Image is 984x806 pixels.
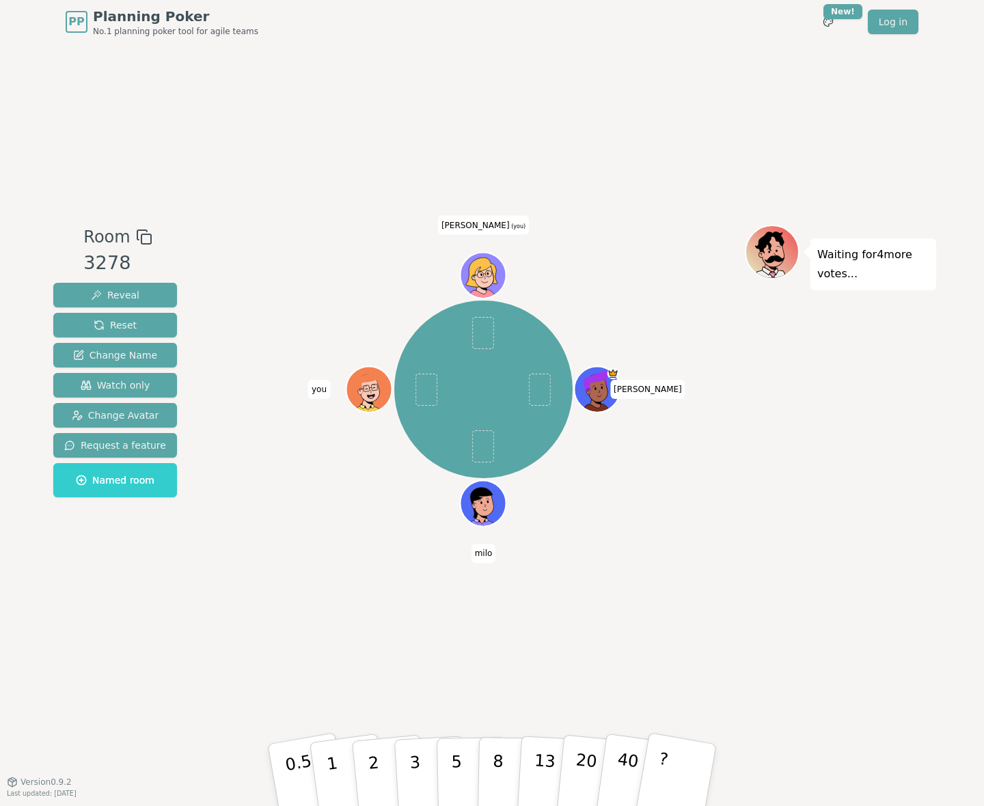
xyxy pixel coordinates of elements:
[72,408,159,422] span: Change Avatar
[471,544,496,564] span: Click to change your name
[53,463,177,497] button: Named room
[462,254,505,297] button: Click to change your avatar
[607,368,619,380] span: bartholomew is the host
[53,433,177,458] button: Request a feature
[68,14,84,30] span: PP
[816,10,840,34] button: New!
[83,225,130,249] span: Room
[91,288,139,302] span: Reveal
[93,26,258,37] span: No.1 planning poker tool for agile teams
[610,380,685,399] span: Click to change your name
[53,343,177,367] button: Change Name
[20,777,72,788] span: Version 0.9.2
[53,313,177,337] button: Reset
[83,249,152,277] div: 3278
[53,373,177,398] button: Watch only
[7,777,72,788] button: Version0.9.2
[7,790,77,797] span: Last updated: [DATE]
[94,318,137,332] span: Reset
[823,4,862,19] div: New!
[66,7,258,37] a: PPPlanning PokerNo.1 planning poker tool for agile teams
[510,223,526,230] span: (you)
[93,7,258,26] span: Planning Poker
[53,283,177,307] button: Reveal
[308,380,330,399] span: Click to change your name
[438,216,529,235] span: Click to change your name
[817,245,929,283] p: Waiting for 4 more votes...
[64,439,166,452] span: Request a feature
[81,378,150,392] span: Watch only
[76,473,154,487] span: Named room
[53,403,177,428] button: Change Avatar
[73,348,157,362] span: Change Name
[868,10,918,34] a: Log in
